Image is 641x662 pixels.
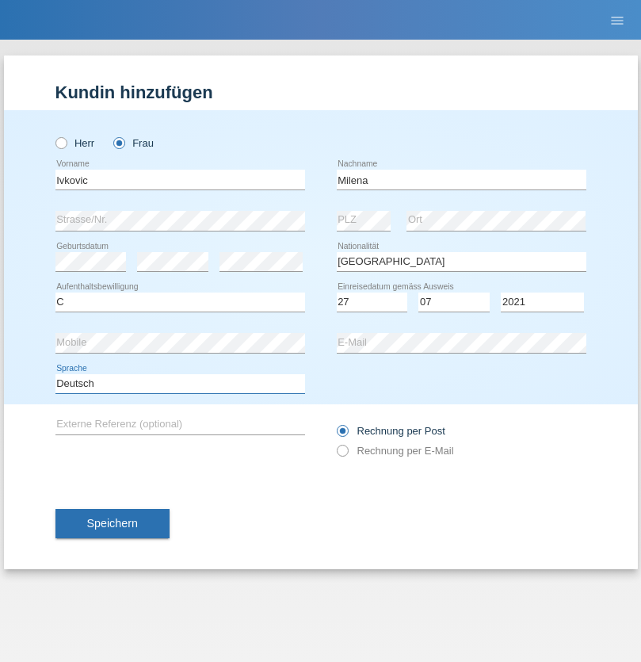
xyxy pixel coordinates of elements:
input: Frau [113,137,124,147]
label: Rechnung per Post [337,425,445,437]
a: menu [601,15,633,25]
label: Herr [55,137,95,149]
button: Speichern [55,509,170,539]
input: Rechnung per Post [337,425,347,445]
label: Rechnung per E-Mail [337,445,454,457]
h1: Kundin hinzufügen [55,82,586,102]
i: menu [609,13,625,29]
span: Speichern [87,517,138,530]
label: Frau [113,137,154,149]
input: Rechnung per E-Mail [337,445,347,465]
input: Herr [55,137,66,147]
